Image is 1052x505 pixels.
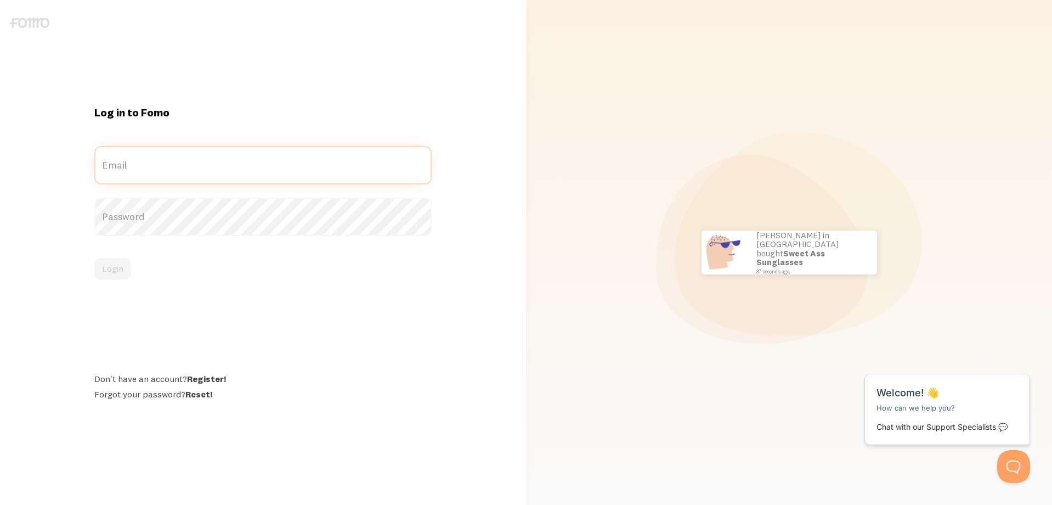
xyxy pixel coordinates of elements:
img: fomo-logo-gray-b99e0e8ada9f9040e2984d0d95b3b12da0074ffd48d1e5cb62ac37fc77b0b268.svg [10,18,49,28]
a: Register! [187,373,226,384]
a: Reset! [185,389,212,400]
h1: Log in to Fomo [94,105,432,120]
div: Don't have an account? [94,373,432,384]
iframe: Help Scout Beacon - Open [997,450,1030,483]
label: Password [94,198,432,236]
div: Forgot your password? [94,389,432,400]
iframe: Help Scout Beacon - Messages and Notifications [859,347,1036,450]
label: Email [94,146,432,184]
